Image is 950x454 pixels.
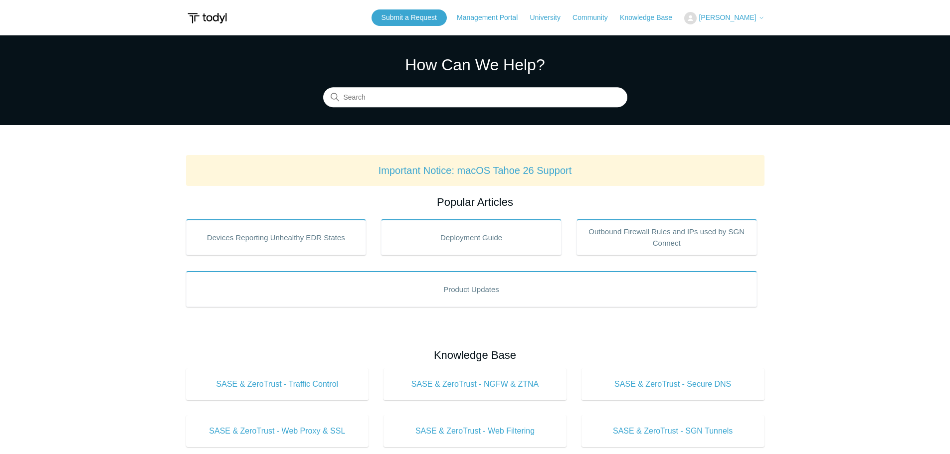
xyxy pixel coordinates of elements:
a: SASE & ZeroTrust - Secure DNS [581,368,764,400]
span: SASE & ZeroTrust - Web Proxy & SSL [201,425,354,437]
a: Devices Reporting Unhealthy EDR States [186,219,367,255]
a: Deployment Guide [381,219,562,255]
span: SASE & ZeroTrust - Traffic Control [201,378,354,390]
span: SASE & ZeroTrust - Web Filtering [398,425,552,437]
a: SASE & ZeroTrust - NGFW & ZTNA [383,368,567,400]
a: SASE & ZeroTrust - Web Proxy & SSL [186,415,369,447]
button: [PERSON_NAME] [684,12,764,24]
a: SASE & ZeroTrust - Traffic Control [186,368,369,400]
h1: How Can We Help? [323,53,627,77]
a: Management Portal [457,12,528,23]
a: SASE & ZeroTrust - Web Filtering [383,415,567,447]
a: Submit a Request [372,9,447,26]
a: Important Notice: macOS Tahoe 26 Support [379,165,572,176]
input: Search [323,88,627,108]
span: [PERSON_NAME] [699,13,756,21]
span: SASE & ZeroTrust - Secure DNS [596,378,750,390]
a: SASE & ZeroTrust - SGN Tunnels [581,415,764,447]
a: Knowledge Base [620,12,682,23]
a: Product Updates [186,271,757,307]
a: Outbound Firewall Rules and IPs used by SGN Connect [576,219,757,255]
a: University [530,12,570,23]
h2: Popular Articles [186,194,764,210]
span: SASE & ZeroTrust - NGFW & ZTNA [398,378,552,390]
h2: Knowledge Base [186,347,764,363]
img: Todyl Support Center Help Center home page [186,9,228,27]
a: Community [572,12,618,23]
span: SASE & ZeroTrust - SGN Tunnels [596,425,750,437]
